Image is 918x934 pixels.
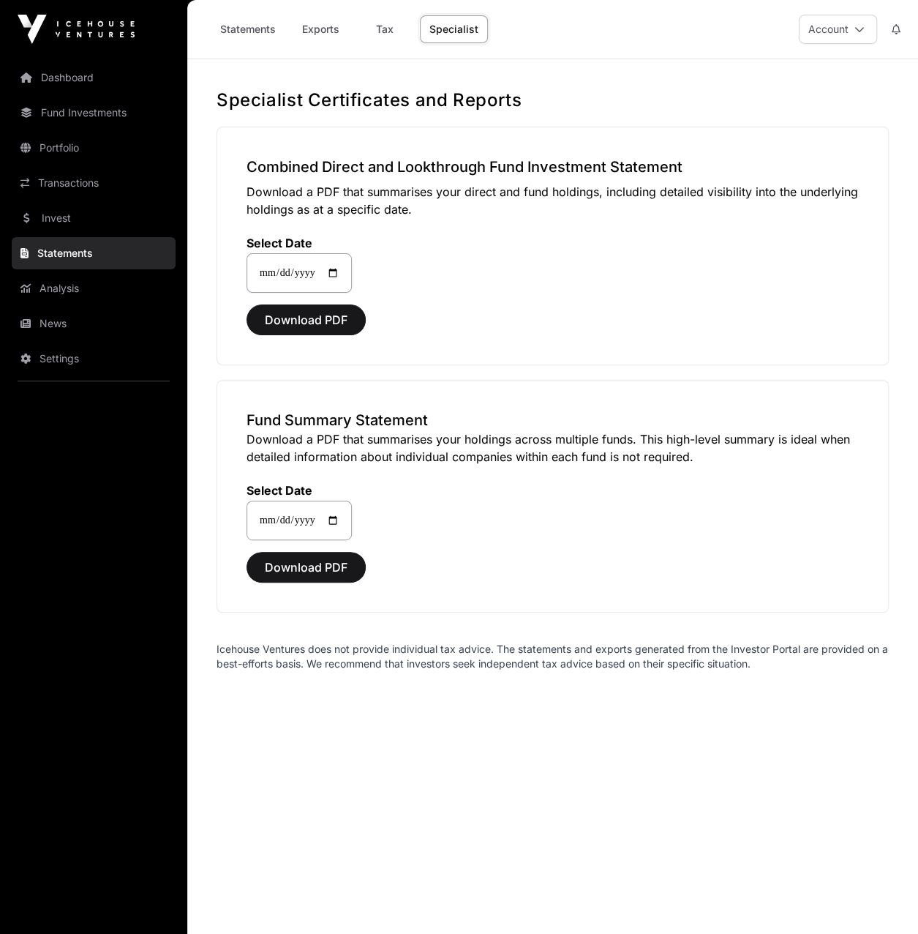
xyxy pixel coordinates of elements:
[247,552,366,583] button: Download PDF
[265,311,347,329] span: Download PDF
[12,237,176,269] a: Statements
[799,15,877,44] button: Account
[12,307,176,340] a: News
[217,89,889,112] h1: Specialist Certificates and Reports
[420,15,488,43] a: Specialist
[355,15,414,43] a: Tax
[12,132,176,164] a: Portfolio
[291,15,350,43] a: Exports
[247,236,352,250] label: Select Date
[12,167,176,199] a: Transactions
[12,61,176,94] a: Dashboard
[12,343,176,375] a: Settings
[217,642,889,671] p: Icehouse Ventures does not provide individual tax advice. The statements and exports generated fr...
[12,97,176,129] a: Fund Investments
[247,483,352,498] label: Select Date
[12,202,176,234] a: Invest
[845,864,918,934] iframe: Chat Widget
[247,157,859,177] h3: Combined Direct and Lookthrough Fund Investment Statement
[18,15,135,44] img: Icehouse Ventures Logo
[211,15,285,43] a: Statements
[247,183,859,218] p: Download a PDF that summarises your direct and fund holdings, including detailed visibility into ...
[265,558,347,576] span: Download PDF
[12,272,176,305] a: Analysis
[247,305,366,335] button: Download PDF
[247,410,859,430] h3: Fund Summary Statement
[247,319,366,334] a: Download PDF
[247,430,859,466] p: Download a PDF that summarises your holdings across multiple funds. This high-level summary is id...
